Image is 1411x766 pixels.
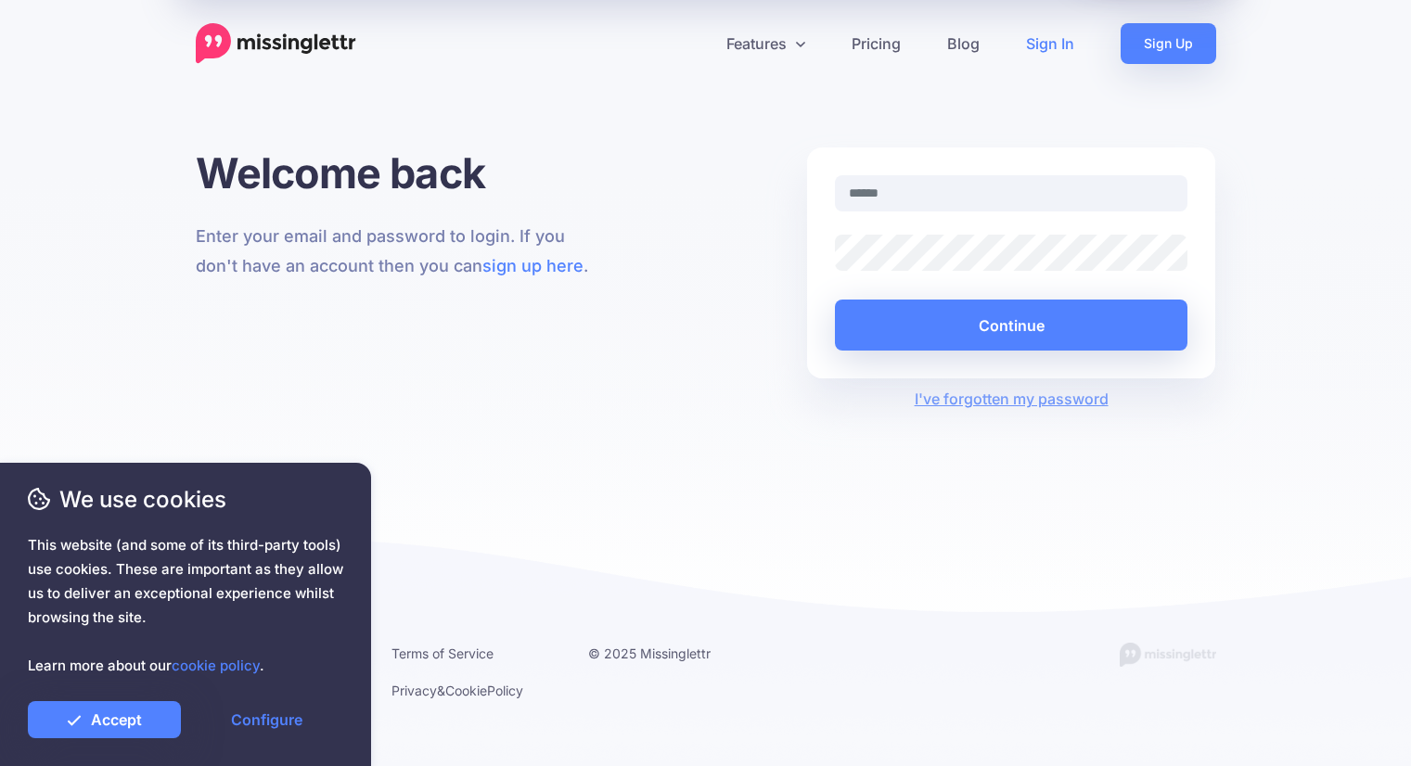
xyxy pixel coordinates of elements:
h1: Welcome back [196,147,605,198]
li: & Policy [391,679,560,702]
a: Pricing [828,23,924,64]
a: cookie policy [172,657,260,674]
a: I've forgotten my password [915,389,1109,408]
a: Configure [190,701,343,738]
li: © 2025 Missinglettr [588,642,757,665]
span: We use cookies [28,483,343,516]
a: Features [703,23,828,64]
a: Privacy [391,683,437,698]
a: Terms of Service [391,645,494,661]
a: Sign Up [1121,23,1216,64]
span: This website (and some of its third-party tools) use cookies. These are important as they allow u... [28,533,343,678]
a: sign up here [482,256,584,275]
a: Sign In [1003,23,1097,64]
button: Continue [835,300,1188,351]
a: Cookie [445,683,487,698]
a: Accept [28,701,181,738]
a: Blog [924,23,1003,64]
p: Enter your email and password to login. If you don't have an account then you can . [196,222,605,281]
